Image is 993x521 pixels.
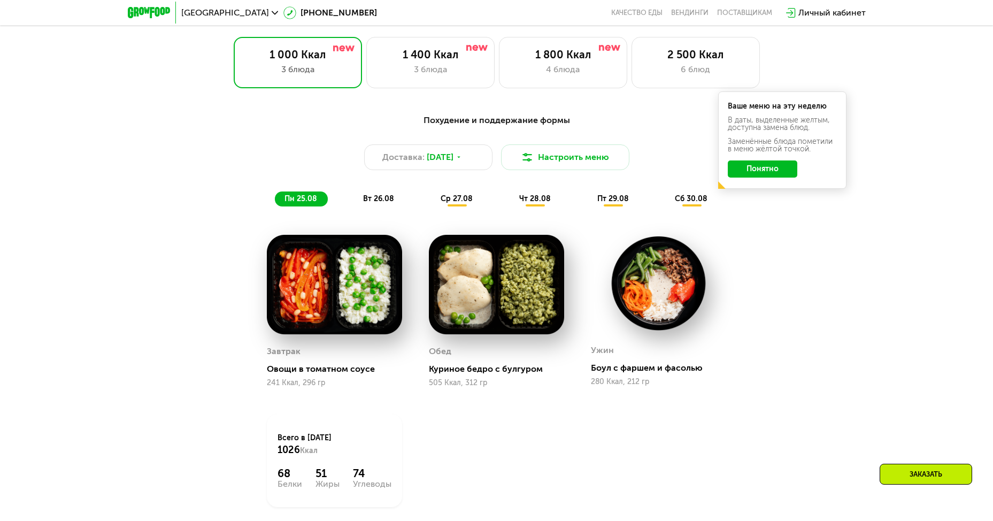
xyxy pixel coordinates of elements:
div: 2 500 Ккал [643,48,749,61]
div: 1 800 Ккал [510,48,616,61]
div: 1 400 Ккал [378,48,483,61]
span: 1026 [278,444,300,456]
div: Всего в [DATE] [278,433,391,456]
div: 68 [278,467,302,480]
div: Куриное бедро с булгуром [429,364,573,374]
span: ср 27.08 [441,194,473,203]
span: сб 30.08 [675,194,707,203]
span: Доставка: [382,151,425,164]
div: 4 блюда [510,63,616,76]
div: Боул с фаршем и фасолью [591,363,735,373]
div: 74 [353,467,391,480]
div: Заказать [880,464,972,485]
div: Углеводы [353,480,391,488]
button: Настроить меню [501,144,629,170]
div: Ваше меню на эту неделю [728,103,837,110]
span: вт 26.08 [363,194,394,203]
a: Вендинги [671,9,709,17]
div: Обед [429,343,451,359]
div: поставщикам [717,9,772,17]
span: чт 28.08 [519,194,551,203]
div: Завтрак [267,343,301,359]
div: Заменённые блюда пометили в меню жёлтой точкой. [728,138,837,153]
div: Овощи в томатном соусе [267,364,411,374]
a: Качество еды [611,9,663,17]
div: 241 Ккал, 296 гр [267,379,402,387]
div: 6 блюд [643,63,749,76]
div: 505 Ккал, 312 гр [429,379,564,387]
span: [GEOGRAPHIC_DATA] [181,9,269,17]
div: 1 000 Ккал [245,48,351,61]
div: Личный кабинет [798,6,866,19]
div: Похудение и поддержание формы [180,114,813,127]
div: 51 [315,467,340,480]
span: Ккал [300,446,318,455]
div: Белки [278,480,302,488]
button: Понятно [728,160,797,178]
span: пн 25.08 [284,194,317,203]
div: 280 Ккал, 212 гр [591,378,726,386]
div: 3 блюда [245,63,351,76]
div: 3 блюда [378,63,483,76]
span: пт 29.08 [597,194,629,203]
div: В даты, выделенные желтым, доступна замена блюд. [728,117,837,132]
a: [PHONE_NUMBER] [283,6,377,19]
span: [DATE] [427,151,453,164]
div: Ужин [591,342,614,358]
div: Жиры [315,480,340,488]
